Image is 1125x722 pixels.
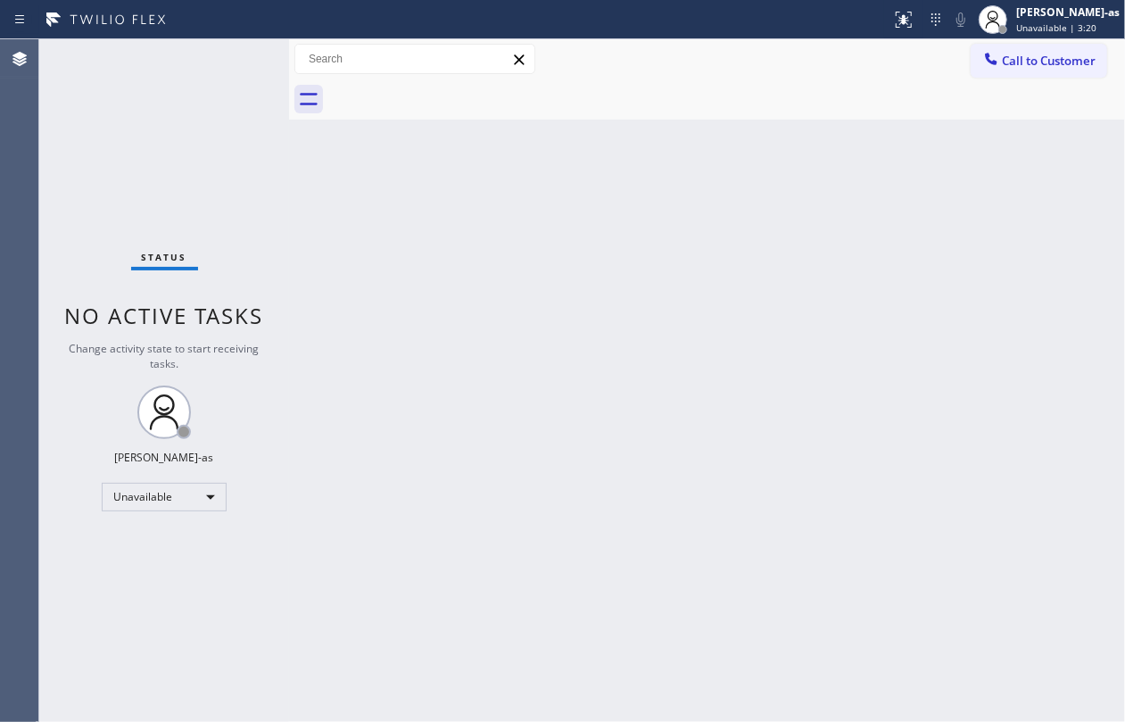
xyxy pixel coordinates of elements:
div: Unavailable [102,483,227,511]
span: Unavailable | 3:20 [1016,21,1096,34]
div: [PERSON_NAME]-as [115,450,214,465]
span: Call to Customer [1002,53,1096,69]
input: Search [295,45,534,73]
div: [PERSON_NAME]-as [1016,4,1120,20]
span: No active tasks [65,301,264,330]
span: Change activity state to start receiving tasks. [70,341,260,371]
button: Mute [948,7,973,32]
button: Call to Customer [971,44,1107,78]
span: Status [142,251,187,263]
